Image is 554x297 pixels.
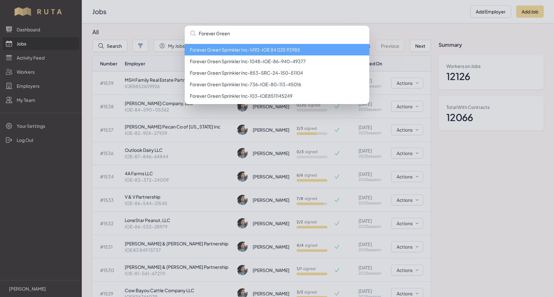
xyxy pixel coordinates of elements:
li: Forever Green Sprinkler Inc - 103 - IOE8511145249 [185,90,369,102]
li: Forever Green Sprinkler Inc - 736 - IOE-80-113-45016 [185,78,369,90]
input: Search... [185,26,369,41]
li: Forever Green Sprinkler Inc - 1048 - IOE-86-940-49377 [185,55,369,67]
li: Forever Green Sprinkler Inc - 853 - SRC-24-150-51104 [185,67,369,78]
li: Forever Green Sprinkler Inc - 1492 - IOE 84 025 93985 [185,44,369,55]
